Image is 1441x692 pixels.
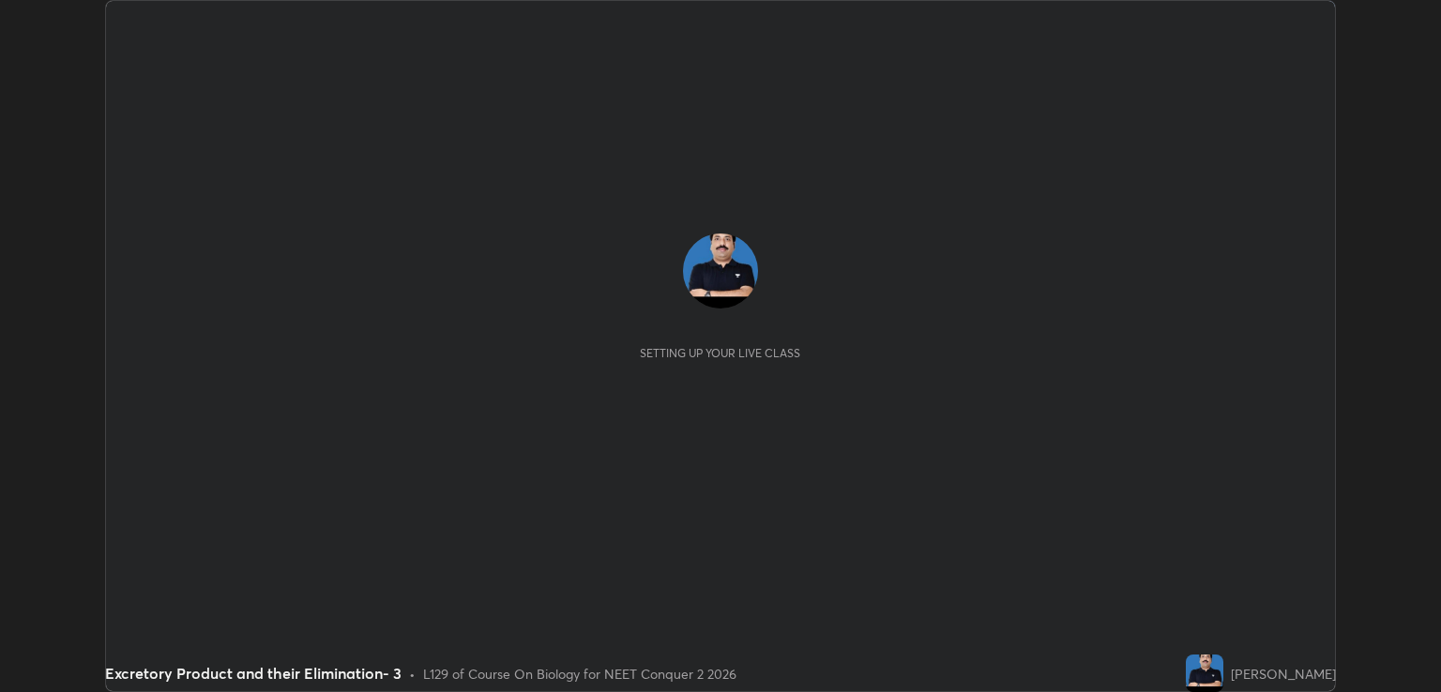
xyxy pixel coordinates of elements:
[105,662,402,684] div: Excretory Product and their Elimination- 3
[409,664,416,684] div: •
[1231,664,1336,684] div: [PERSON_NAME]
[640,346,800,360] div: Setting up your live class
[683,233,758,308] img: 85f25d22653f4e3f81ce55c3c18ccaf0.jpg
[423,664,736,684] div: L129 of Course On Biology for NEET Conquer 2 2026
[1186,654,1223,692] img: 85f25d22653f4e3f81ce55c3c18ccaf0.jpg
